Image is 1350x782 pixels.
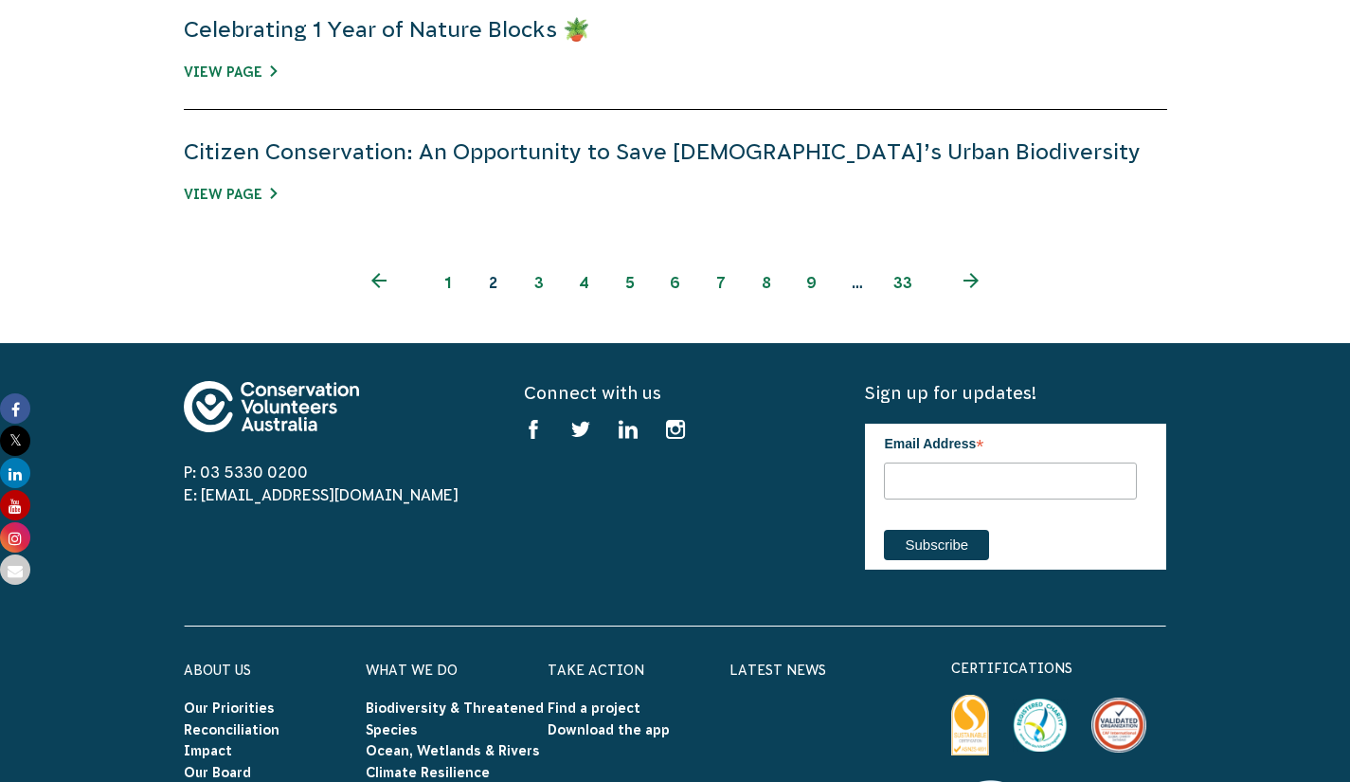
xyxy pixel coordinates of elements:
a: Download the app [548,722,670,737]
a: 4 [562,260,607,305]
a: Reconciliation [184,722,279,737]
ul: Pagination [333,260,1017,305]
a: About Us [184,663,251,678]
a: Next page [926,260,1017,305]
a: Take Action [548,663,644,678]
a: View Page [184,64,277,80]
a: Latest News [729,663,826,678]
a: Previous page [333,260,425,305]
label: Email Address [884,424,1137,460]
a: Find a project [548,700,640,716]
a: Our Priorities [184,700,275,716]
a: What We Do [366,663,458,678]
a: E: [EMAIL_ADDRESS][DOMAIN_NAME] [184,486,459,503]
span: … [835,260,880,305]
a: 8 [744,260,789,305]
a: 9 [789,260,835,305]
span: 2 [471,260,516,305]
a: P: 03 5330 0200 [184,464,308,481]
a: Biodiversity & Threatened Species [366,700,544,737]
a: 7 [698,260,744,305]
a: 3 [516,260,562,305]
a: 5 [607,260,653,305]
a: Climate Resilience [366,765,490,780]
a: Our Board [184,765,251,780]
a: Ocean, Wetlands & Rivers [366,743,540,758]
p: certifications [951,657,1167,680]
a: 6 [653,260,698,305]
img: logo-footer.svg [184,381,359,432]
a: Celebrating 1 Year of Nature Blocks 🪴 [184,17,590,42]
a: View Page [184,187,277,202]
input: Subscribe [884,530,989,560]
a: Citizen Conservation: An Opportunity to Save [DEMOGRAPHIC_DATA]’s Urban Biodiversity [184,139,1141,164]
h5: Sign up for updates! [865,381,1166,405]
a: 33 [880,260,926,305]
a: Impact [184,743,232,758]
h5: Connect with us [524,381,825,405]
a: 1 [425,260,471,305]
